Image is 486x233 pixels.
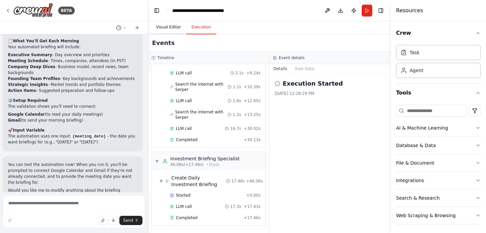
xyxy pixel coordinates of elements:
strong: Input Variable [13,128,45,133]
h2: Execution Started [283,79,343,88]
span: LLM call [176,204,192,209]
li: - Key backgrounds and achievements [8,76,137,82]
strong: Executive Summary [8,53,52,57]
div: Search & Research [396,195,440,201]
li: - Times, companies, attendees (in PST) [8,58,137,64]
button: Switch to previous chat [113,24,129,32]
span: 2.1s [235,70,244,76]
span: ▼ [160,178,163,184]
img: Logo [13,3,53,18]
span: + 17.46s [244,215,261,220]
div: [DATE] 12:28:29 PM [275,91,385,96]
span: + 12.05s [244,98,261,103]
strong: Google Calendar [8,112,45,117]
button: Tools [396,84,481,102]
strong: Action Items [8,88,36,93]
div: Web Scraping & Browsing [396,212,456,219]
h2: Events [152,38,175,48]
button: Raw Data [291,64,318,73]
div: Crew [396,42,481,83]
span: + 30.13s [244,137,261,142]
button: Database & Data [396,137,481,154]
li: - Day overview and priorities [8,52,137,58]
nav: breadcrumb [172,7,239,14]
h2: 📋 [8,38,137,44]
span: 1.2s [233,112,241,117]
div: File & Document [396,160,434,166]
p: You can test the automation now! When you run it, you'll be prompted to connect Google Calendar a... [8,162,137,185]
div: Tools [396,102,481,230]
button: Hide left sidebar [152,6,161,15]
p: Your automated briefing will include: [8,44,137,50]
button: Hide right sidebar [376,6,385,15]
span: 17.3s [230,204,241,209]
div: Task [410,49,420,56]
button: Details [269,64,291,73]
div: BETA [58,7,75,15]
div: Database & Data [396,142,436,149]
span: Completed [176,215,197,220]
h3: Event details [279,55,304,60]
span: Completed [176,137,197,142]
span: LLM call [176,70,192,76]
button: Search & Research [396,189,481,207]
strong: Founding Team Profiles [8,76,60,81]
button: Upload files [98,216,107,225]
strong: Strategic Insights [8,82,48,87]
button: Start a new chat [132,24,142,32]
p: Would you like me to modify anything about the briefing structure or add any specific research ar... [8,187,137,199]
h4: Resources [396,7,423,15]
span: + 13.25s [244,112,261,117]
h2: 🚀 [8,127,137,133]
button: Click to speak your automation idea [109,216,118,225]
li: - Suggested preparation and follow-ups [8,88,137,94]
span: LLM call [176,126,192,131]
button: Send [119,216,142,225]
button: Improve this prompt [5,216,15,225]
button: Web Scraping & Browsing [396,207,481,224]
div: Agent [410,67,423,74]
button: Crew [396,24,481,42]
span: Create Daily Investment Briefing [171,175,226,188]
span: + 46.06s [246,178,263,184]
span: Search the internet with Serper [175,82,227,92]
span: 1.6s [233,98,241,103]
button: File & Document [396,154,481,172]
p: The automation uses one input: - the date you want briefings for (e.g., "[DATE]" or "[DATE]") [8,133,137,145]
button: AI & Machine Learning [396,119,481,136]
code: {meeting_date} [71,134,107,139]
div: Investment Briefing Specialist [170,155,240,162]
span: + 0.00s [246,193,261,198]
li: - Business model, recent news, team backgrounds [8,64,137,76]
span: + 30.02s [244,126,261,131]
span: Send [123,218,133,223]
span: 17.46s [231,178,245,184]
li: (to send your morning briefing) [8,117,137,123]
span: + 17.43s [244,204,261,209]
strong: Gmail [8,118,21,123]
span: + 9.24s [246,70,261,76]
span: Started [176,193,190,198]
span: + 10.39s [244,84,261,90]
strong: Setup Required [13,98,48,103]
strong: Meeting Schedule [8,58,48,63]
span: 1.1s [233,84,241,90]
span: LLM call [176,98,192,103]
span: Search the internet with Serper [175,109,227,120]
span: ▼ [155,159,159,164]
span: • 1 task [206,162,220,167]
button: Execution [186,20,216,34]
li: (to read your daily meetings) [8,111,137,117]
strong: Company Deep Dives [8,64,55,69]
li: - Market trends and portfolio themes [8,82,137,88]
button: Integrations [396,172,481,189]
h2: ⚙️ [8,97,137,103]
strong: What You'll Get Each Morning [13,39,79,43]
div: Integrations [396,177,424,184]
span: 46.06s (+17.46s) [170,162,204,167]
div: AI & Machine Learning [396,125,448,131]
button: Visual Editor [151,20,186,34]
span: 16.7s [230,126,241,131]
p: The validation shows you'll need to connect: [8,103,137,109]
h3: Timeline [157,55,174,60]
